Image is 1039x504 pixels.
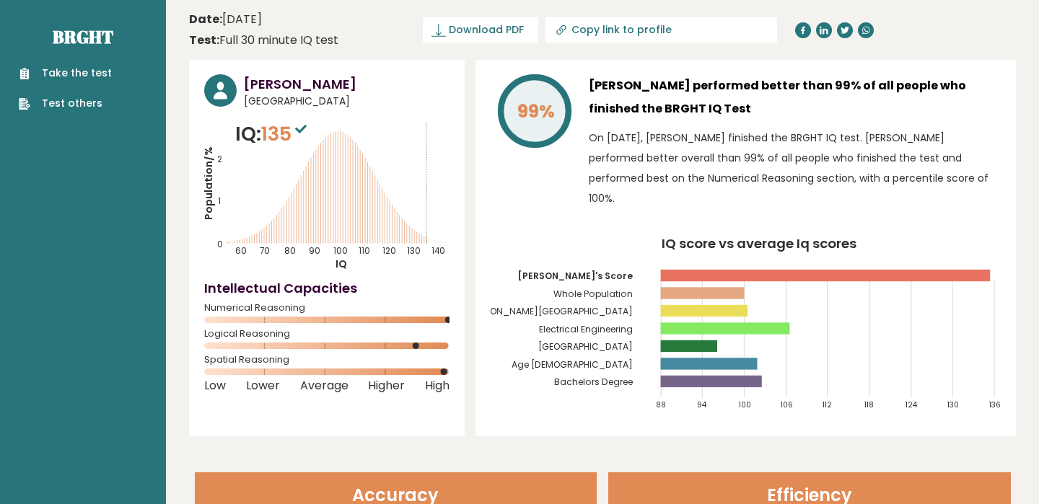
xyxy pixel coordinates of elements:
[284,245,296,257] tspan: 80
[662,234,856,252] tspan: IQ score vs average Iq scores
[244,94,450,109] span: [GEOGRAPHIC_DATA]
[217,239,223,250] tspan: 0
[359,245,370,257] tspan: 110
[553,288,633,300] tspan: Whole Population
[382,245,396,257] tspan: 120
[368,383,405,389] span: Higher
[539,323,633,335] tspan: Electrical Engineering
[589,128,1001,208] p: On [DATE], [PERSON_NAME] finished the BRGHT IQ test. [PERSON_NAME] performed better overall than ...
[538,340,633,353] tspan: [GEOGRAPHIC_DATA]
[423,17,538,43] a: Download PDF
[781,399,793,410] tspan: 106
[204,383,226,389] span: Low
[189,11,262,28] time: [DATE]
[204,357,450,363] span: Spatial Reasoning
[864,399,874,410] tspan: 118
[19,96,112,111] a: Test others
[260,245,270,257] tspan: 70
[431,245,445,257] tspan: 140
[517,270,633,282] tspan: [PERSON_NAME]'s Score
[465,305,633,317] tspan: [PERSON_NAME][GEOGRAPHIC_DATA]
[823,399,832,410] tspan: 112
[989,399,1001,410] tspan: 136
[333,245,348,257] tspan: 100
[189,11,222,27] b: Date:
[407,245,421,257] tspan: 130
[235,245,247,257] tspan: 60
[554,376,633,388] tspan: Bachelors Degree
[204,331,450,337] span: Logical Reasoning
[204,278,450,298] h4: Intellectual Capacities
[656,399,666,410] tspan: 88
[218,195,221,207] tspan: 1
[512,358,633,371] tspan: Age [DEMOGRAPHIC_DATA]
[53,25,113,48] a: Brght
[261,120,310,147] span: 135
[217,154,222,165] tspan: 2
[201,146,216,220] tspan: Population/%
[244,74,450,94] h3: [PERSON_NAME]
[589,74,1001,120] h3: [PERSON_NAME] performed better than 99% of all people who finished the BRGHT IQ Test
[204,305,450,311] span: Numerical Reasoning
[947,399,959,410] tspan: 130
[235,120,310,149] p: IQ:
[309,245,320,257] tspan: 90
[189,32,219,48] b: Test:
[698,399,707,410] tspan: 94
[739,399,751,410] tspan: 100
[906,399,917,410] tspan: 124
[189,32,338,49] div: Full 30 minute IQ test
[517,99,555,124] tspan: 99%
[246,383,280,389] span: Lower
[300,383,348,389] span: Average
[336,257,347,271] tspan: IQ
[425,383,450,389] span: High
[449,22,524,37] span: Download PDF
[19,66,112,81] a: Take the test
